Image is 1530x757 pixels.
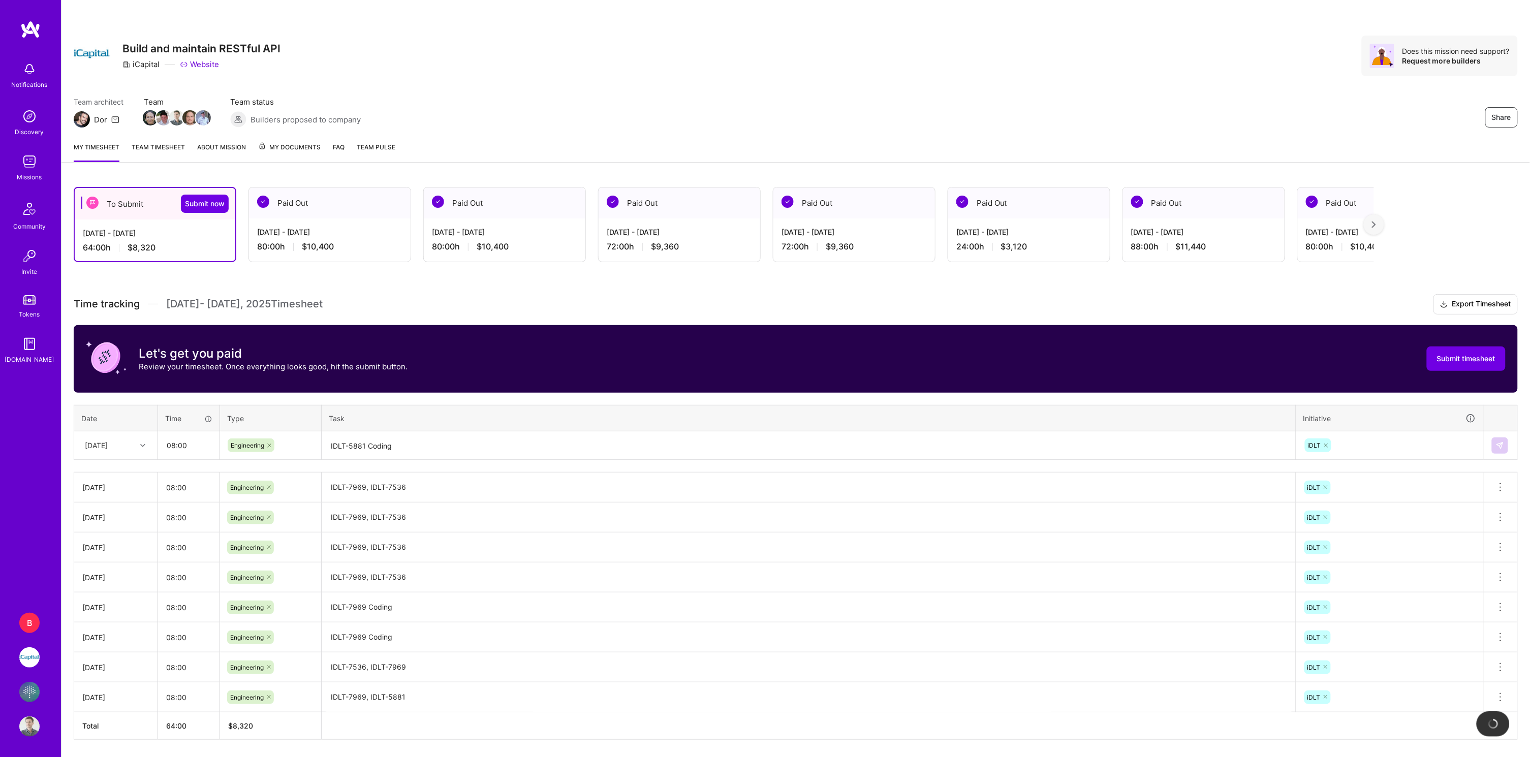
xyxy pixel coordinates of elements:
[111,115,119,123] i: icon Mail
[826,241,854,252] span: $9,360
[159,432,219,459] input: HH:MM
[1440,299,1448,310] i: icon Download
[196,110,211,125] img: Team Member Avatar
[17,613,42,633] a: B
[257,196,269,208] img: Paid Out
[323,432,1295,459] textarea: IDLT-5881 Coding
[156,110,171,125] img: Team Member Avatar
[12,79,48,90] div: Notifications
[17,716,42,737] a: User Avatar
[1298,187,1459,218] div: Paid Out
[323,533,1295,561] textarea: IDLT-7969, IDLT-7536
[20,20,41,39] img: logo
[1001,241,1027,252] span: $3,120
[1307,693,1321,701] span: iDLT
[83,228,227,238] div: [DATE] - [DATE]
[1485,107,1518,128] button: Share
[23,295,36,305] img: tokens
[258,142,321,162] a: My Documents
[82,662,149,673] div: [DATE]
[323,474,1295,501] textarea: IDLT-7969, IDLT-7536
[1437,354,1495,364] span: Submit timesheet
[477,241,509,252] span: $10,400
[158,564,220,591] input: HH:MM
[1306,241,1451,252] div: 80:00 h
[19,647,40,668] img: iCapital: Build and maintain RESTful API
[230,111,246,128] img: Builders proposed to company
[424,187,585,218] div: Paid Out
[357,143,395,151] span: Team Pulse
[144,97,210,107] span: Team
[157,109,170,127] a: Team Member Avatar
[1131,227,1276,237] div: [DATE] - [DATE]
[19,151,40,172] img: teamwork
[948,187,1110,218] div: Paid Out
[230,664,264,671] span: Engineering
[1370,44,1394,68] img: Avatar
[94,114,107,125] div: Dor
[1308,441,1321,449] span: iDLT
[230,634,264,641] span: Engineering
[1307,574,1321,581] span: iDLT
[607,227,752,237] div: [DATE] - [DATE]
[782,196,794,208] img: Paid Out
[158,684,220,711] input: HH:MM
[1131,196,1143,208] img: Paid Out
[1492,437,1509,454] div: null
[322,405,1296,431] th: Task
[19,334,40,354] img: guide book
[144,109,157,127] a: Team Member Avatar
[1427,346,1506,371] button: Submit timesheet
[74,97,123,107] span: Team architect
[82,632,149,643] div: [DATE]
[15,127,44,137] div: Discovery
[17,172,42,182] div: Missions
[74,405,158,431] th: Date
[181,195,229,213] button: Submit now
[323,653,1295,681] textarea: IDLT-7536, IDLT-7969
[607,196,619,208] img: Paid Out
[599,187,760,218] div: Paid Out
[333,142,345,162] a: FAQ
[1123,187,1285,218] div: Paid Out
[158,534,220,561] input: HH:MM
[83,242,227,253] div: 64:00 h
[169,110,184,125] img: Team Member Avatar
[607,241,752,252] div: 72:00 h
[158,712,220,740] th: 64:00
[82,572,149,583] div: [DATE]
[19,59,40,79] img: bell
[166,298,323,310] span: [DATE] - [DATE] , 2025 Timesheet
[230,514,264,521] span: Engineering
[132,142,185,162] a: Team timesheet
[158,504,220,531] input: HH:MM
[158,474,220,501] input: HH:MM
[86,337,127,378] img: coin
[74,142,119,162] a: My timesheet
[82,482,149,493] div: [DATE]
[74,298,140,310] span: Time tracking
[197,109,210,127] a: Team Member Avatar
[249,187,411,218] div: Paid Out
[74,36,110,72] img: Company Logo
[180,59,219,70] a: Website
[1307,664,1321,671] span: iDLT
[432,196,444,208] img: Paid Out
[1492,112,1511,122] span: Share
[74,712,158,740] th: Total
[122,42,280,55] h3: Build and maintain RESTful API
[432,241,577,252] div: 80:00 h
[1487,717,1500,730] img: loading
[139,346,408,361] h3: Let's get you paid
[956,227,1102,237] div: [DATE] - [DATE]
[17,682,42,702] a: Flowcarbon: AI Memory Company
[82,512,149,523] div: [DATE]
[140,443,145,448] i: icon Chevron
[1351,241,1383,252] span: $10,400
[19,682,40,702] img: Flowcarbon: AI Memory Company
[1433,294,1518,314] button: Export Timesheet
[19,716,40,737] img: User Avatar
[251,114,361,125] span: Builders proposed to company
[19,106,40,127] img: discovery
[158,594,220,621] input: HH:MM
